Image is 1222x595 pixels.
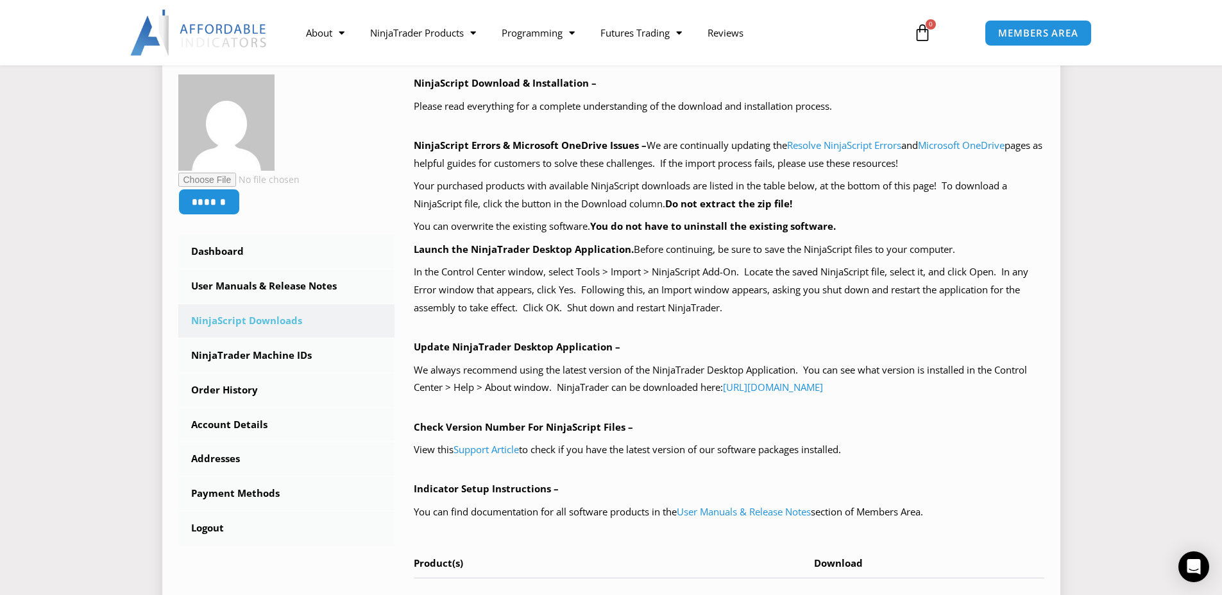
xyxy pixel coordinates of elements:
p: In the Control Center window, select Tools > Import > NinjaScript Add-On. Locate the saved NinjaS... [414,263,1044,317]
nav: Menu [293,18,899,47]
img: LogoAI | Affordable Indicators – NinjaTrader [130,10,268,56]
span: Download [814,556,863,569]
a: Support Article [454,443,519,456]
b: You do not have to uninstall the existing software. [590,220,836,232]
a: Addresses [178,442,395,476]
a: Futures Trading [588,18,695,47]
a: About [293,18,357,47]
b: Launch the NinjaTrader Desktop Application. [414,243,634,255]
p: We are continually updating the and pages as helpful guides for customers to solve these challeng... [414,137,1044,173]
a: User Manuals & Release Notes [178,270,395,303]
a: Reviews [695,18,756,47]
a: Microsoft OneDrive [918,139,1005,151]
p: Please read everything for a complete understanding of the download and installation process. [414,98,1044,116]
b: Update NinjaTrader Desktop Application – [414,340,620,353]
a: Programming [489,18,588,47]
a: [URL][DOMAIN_NAME] [723,381,823,393]
img: cbec896bb4407536b2e738f2a045bbeafdca797de025e49b755c002ff79f8dc8 [178,74,275,171]
a: NinjaTrader Products [357,18,489,47]
p: You can find documentation for all software products in the section of Members Area. [414,503,1044,521]
a: NinjaTrader Machine IDs [178,339,395,372]
span: MEMBERS AREA [998,28,1078,38]
a: MEMBERS AREA [985,20,1092,46]
b: NinjaScript Download & Installation – [414,76,597,89]
b: Indicator Setup Instructions – [414,482,559,495]
a: Dashboard [178,235,395,268]
p: Your purchased products with available NinjaScript downloads are listed in the table below, at th... [414,177,1044,213]
a: Account Details [178,408,395,442]
p: Before continuing, be sure to save the NinjaScript files to your computer. [414,241,1044,259]
a: Payment Methods [178,477,395,510]
span: Product(s) [414,556,463,569]
a: User Manuals & Release Notes [677,505,811,518]
b: Check Version Number For NinjaScript Files – [414,420,633,433]
p: View this to check if you have the latest version of our software packages installed. [414,441,1044,459]
b: Do not extract the zip file! [665,197,792,210]
a: Resolve NinjaScript Errors [787,139,901,151]
a: Logout [178,512,395,545]
a: 0 [894,14,951,51]
a: Order History [178,374,395,407]
div: Open Intercom Messenger [1178,551,1209,582]
nav: Account pages [178,235,395,545]
a: NinjaScript Downloads [178,304,395,338]
p: You can overwrite the existing software. [414,218,1044,236]
b: NinjaScript Errors & Microsoft OneDrive Issues – [414,139,647,151]
p: We always recommend using the latest version of the NinjaTrader Desktop Application. You can see ... [414,361,1044,397]
span: 0 [926,19,936,30]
